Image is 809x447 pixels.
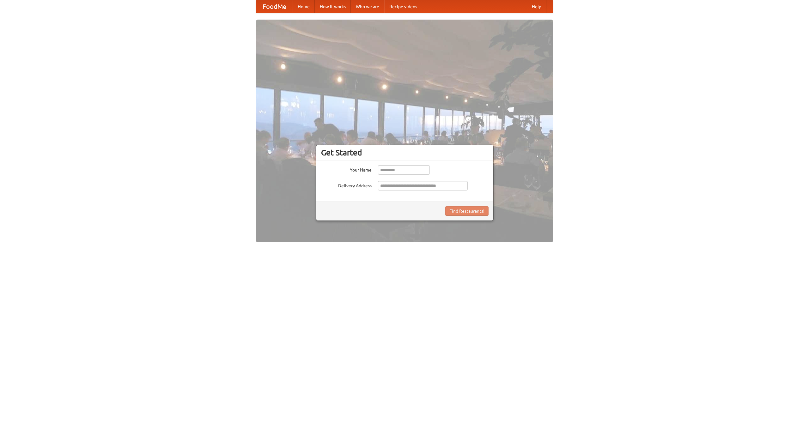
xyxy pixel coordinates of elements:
button: Find Restaurants! [445,206,489,216]
a: Recipe videos [384,0,422,13]
label: Your Name [321,165,372,173]
a: Who we are [351,0,384,13]
label: Delivery Address [321,181,372,189]
h3: Get Started [321,148,489,157]
a: Help [527,0,546,13]
a: FoodMe [256,0,293,13]
a: Home [293,0,315,13]
a: How it works [315,0,351,13]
